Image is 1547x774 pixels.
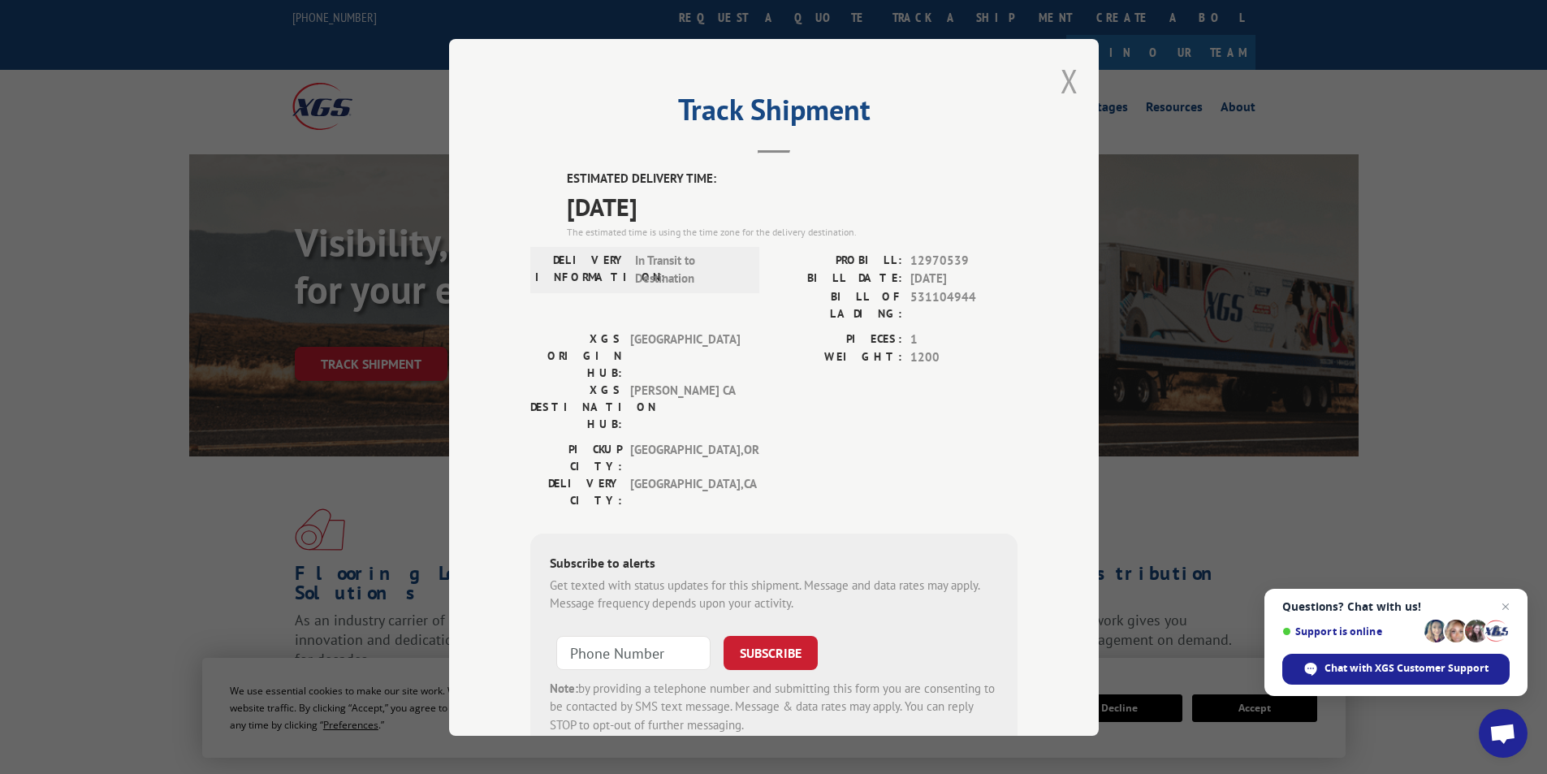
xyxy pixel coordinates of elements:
[910,288,1018,322] span: 531104944
[774,348,902,367] label: WEIGHT:
[774,330,902,348] label: PIECES:
[910,251,1018,270] span: 12970539
[635,251,745,288] span: In Transit to Destination
[774,288,902,322] label: BILL OF LADING:
[910,348,1018,367] span: 1200
[630,440,740,474] span: [GEOGRAPHIC_DATA] , OR
[530,330,622,381] label: XGS ORIGIN HUB:
[530,440,622,474] label: PICKUP CITY:
[567,188,1018,224] span: [DATE]
[550,552,998,576] div: Subscribe to alerts
[1282,625,1419,638] span: Support is online
[1061,59,1078,102] button: Close modal
[1496,597,1515,616] span: Close chat
[556,635,711,669] input: Phone Number
[774,270,902,288] label: BILL DATE:
[630,474,740,508] span: [GEOGRAPHIC_DATA] , CA
[1282,600,1510,613] span: Questions? Chat with us!
[630,381,740,432] span: [PERSON_NAME] CA
[1324,661,1489,676] span: Chat with XGS Customer Support
[530,98,1018,129] h2: Track Shipment
[1479,709,1528,758] div: Open chat
[910,330,1018,348] span: 1
[530,381,622,432] label: XGS DESTINATION HUB:
[550,679,998,734] div: by providing a telephone number and submitting this form you are consenting to be contacted by SM...
[550,576,998,612] div: Get texted with status updates for this shipment. Message and data rates may apply. Message frequ...
[630,330,740,381] span: [GEOGRAPHIC_DATA]
[567,170,1018,188] label: ESTIMATED DELIVERY TIME:
[530,474,622,508] label: DELIVERY CITY:
[724,635,818,669] button: SUBSCRIBE
[910,270,1018,288] span: [DATE]
[567,224,1018,239] div: The estimated time is using the time zone for the delivery destination.
[550,680,578,695] strong: Note:
[774,251,902,270] label: PROBILL:
[1282,654,1510,685] div: Chat with XGS Customer Support
[535,251,627,288] label: DELIVERY INFORMATION:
